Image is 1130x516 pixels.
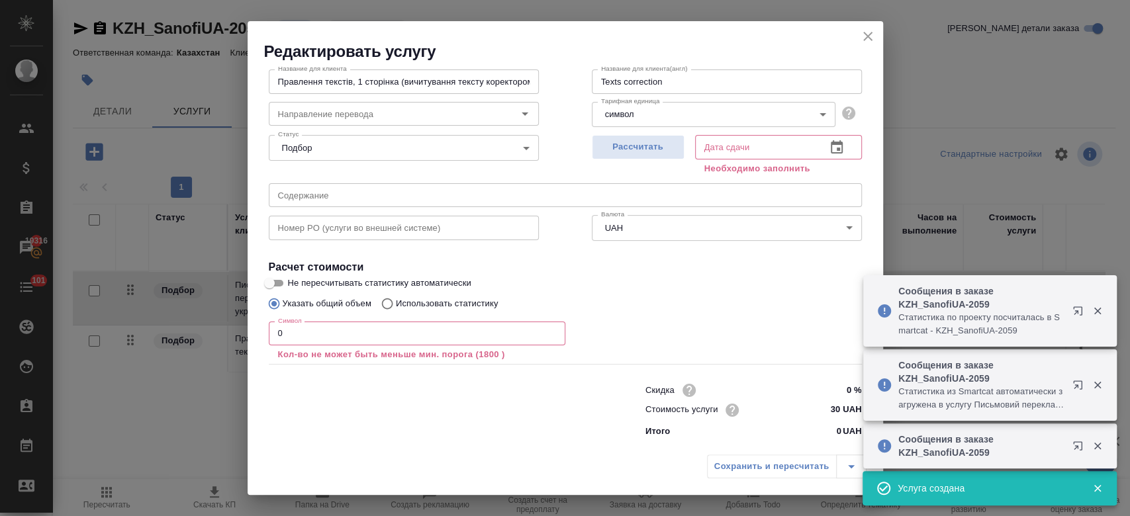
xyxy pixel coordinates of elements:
[278,348,556,361] p: Кол-во не может быть меньше мин. порога (1800 )
[1064,372,1096,404] button: Открыть в новой вкладке
[601,222,627,234] button: UAH
[1064,433,1096,464] button: Открыть в новой вкладке
[516,105,534,123] button: Open
[288,277,471,290] span: Не пересчитывать статистику автоматически
[601,108,638,120] button: символ
[898,385,1064,411] p: Статистика из Smartcat автоматически загружена в услугу Письмовий переклад з української мови на ...
[1084,440,1111,452] button: Закрыть
[269,259,862,275] h4: Расчет стоимости
[1084,305,1111,317] button: Закрыть
[898,284,1064,311] p: Сообщения в заказе KZH_SanofiUA-2059
[858,26,878,46] button: close
[898,311,1064,337] p: Cтатистика по проекту посчиталась в Smartcat - KZH_SanofiUA-2059
[898,359,1064,385] p: Сообщения в заказе KZH_SanofiUA-2059
[278,142,316,153] button: Подбор
[599,140,677,155] span: Рассчитать
[645,384,675,397] p: Скидка
[645,403,718,416] p: Стоимость услуги
[592,102,835,127] div: символ
[843,425,862,438] p: UAH
[837,425,841,438] p: 0
[898,482,1072,495] div: Услуга создана
[1064,298,1096,329] button: Открыть в новой вкладке
[269,135,539,160] div: Подбор
[283,297,371,310] p: Указать общий объем
[396,297,498,310] p: Использовать статистику
[592,135,684,159] button: Рассчитать
[707,454,867,478] div: split button
[812,380,861,400] input: ✎ Введи что-нибудь
[1084,482,1111,494] button: Закрыть
[1084,379,1111,391] button: Закрыть
[592,215,862,240] div: UAH
[812,400,861,419] input: ✎ Введи что-нибудь
[645,425,670,438] p: Итого
[898,433,1064,459] p: Сообщения в заказе KZH_SanofiUA-2059
[704,162,853,175] p: Необходимо заполнить
[264,41,883,62] h2: Редактировать услугу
